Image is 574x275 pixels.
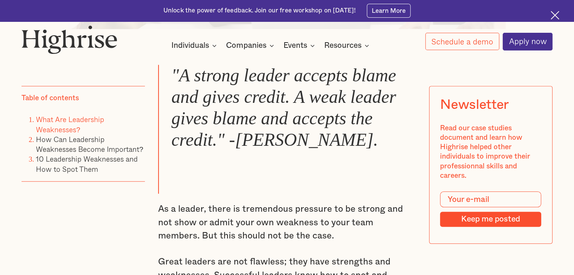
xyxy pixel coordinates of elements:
a: Learn More [367,4,411,17]
p: As a leader, there is tremendous pressure to be strong and not show or admit your own weakness to... [158,203,416,243]
a: What Are Leadership Weaknesses? [36,114,104,134]
a: Schedule a demo [425,33,499,50]
div: Companies [226,41,266,50]
div: Table of contents [22,93,79,103]
div: Read our case studies document and learn how Highrise helped other individuals to improve their p... [440,124,542,181]
input: Keep me posted [440,212,542,227]
div: Resources [324,41,362,50]
img: Cross icon [551,11,559,20]
div: Unlock the power of feedback. Join our free workshop on [DATE]! [163,6,356,15]
div: Individuals [171,41,209,50]
div: Resources [324,41,371,50]
a: How Can Leadership Weaknesses Become Important? [36,134,143,154]
input: Your e-mail [440,191,542,208]
em: "A strong leader accepts blame and gives credit. A weak leader gives blame and accepts the credit... [171,66,396,150]
div: Companies [226,41,276,50]
div: Events [283,41,307,50]
img: Highrise logo [22,25,117,54]
a: 10 Leadership Weaknesses and How to Spot Them [36,153,138,174]
div: Individuals [171,41,219,50]
form: Modal Form [440,191,542,227]
a: Apply now [503,33,552,50]
div: Events [283,41,317,50]
div: Newsletter [440,97,509,113]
